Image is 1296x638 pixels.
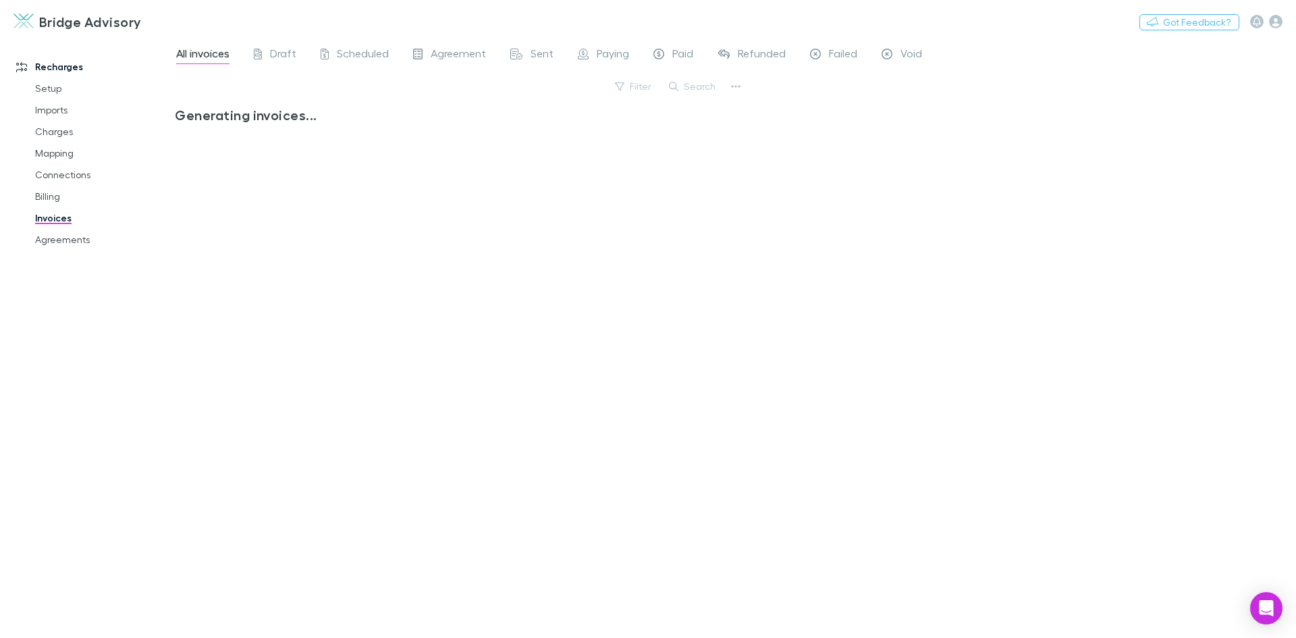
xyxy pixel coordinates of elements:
[597,47,629,64] span: Paying
[531,47,553,64] span: Sent
[22,78,182,99] a: Setup
[337,47,389,64] span: Scheduled
[662,78,724,95] button: Search
[22,229,182,250] a: Agreements
[22,99,182,121] a: Imports
[431,47,486,64] span: Agreement
[22,186,182,207] a: Billing
[5,5,150,38] a: Bridge Advisory
[608,78,659,95] button: Filter
[22,121,182,142] a: Charges
[176,47,230,64] span: All invoices
[175,107,734,123] h3: Generating invoices...
[22,142,182,164] a: Mapping
[39,14,142,30] h3: Bridge Advisory
[672,47,693,64] span: Paid
[13,14,34,30] img: Bridge Advisory's Logo
[270,47,296,64] span: Draft
[3,56,182,78] a: Recharges
[22,207,182,229] a: Invoices
[1250,592,1282,624] div: Open Intercom Messenger
[22,164,182,186] a: Connections
[900,47,922,64] span: Void
[829,47,857,64] span: Failed
[1139,14,1239,30] button: Got Feedback?
[738,47,786,64] span: Refunded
